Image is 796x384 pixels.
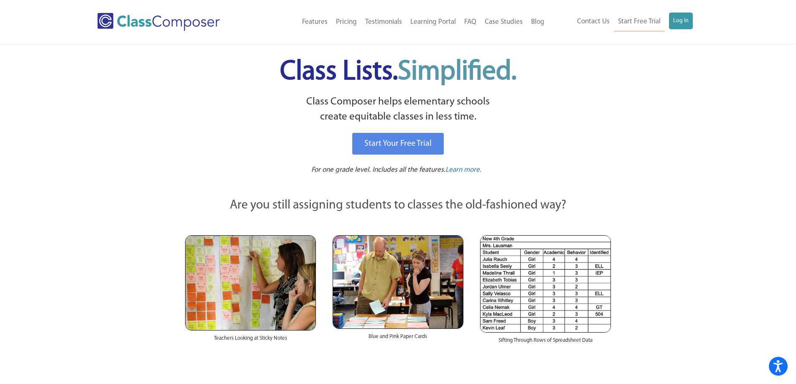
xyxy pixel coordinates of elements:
[460,13,481,31] a: FAQ
[406,13,460,31] a: Learning Portal
[669,13,693,29] a: Log In
[398,58,516,86] span: Simplified.
[445,166,481,173] span: Learn more.
[573,13,614,31] a: Contact Us
[445,165,481,175] a: Learn more.
[480,235,611,333] img: Spreadsheets
[298,13,332,31] a: Features
[185,196,611,215] p: Are you still assigning students to classes the old-fashioned way?
[185,235,316,331] img: Teachers Looking at Sticky Notes
[333,329,463,349] div: Blue and Pink Paper Cards
[481,13,527,31] a: Case Studies
[97,13,220,31] img: Class Composer
[311,166,445,173] span: For one grade level. Includes all the features.
[280,58,516,86] span: Class Lists.
[527,13,549,31] a: Blog
[480,333,611,353] div: Sifting Through Rows of Spreadsheet Data
[364,140,432,148] span: Start Your Free Trial
[333,235,463,328] img: Blue and Pink Paper Cards
[361,13,406,31] a: Testimonials
[184,94,613,125] p: Class Composer helps elementary schools create equitable classes in less time.
[254,13,549,31] nav: Header Menu
[549,13,693,31] nav: Header Menu
[352,133,444,155] a: Start Your Free Trial
[332,13,361,31] a: Pricing
[185,331,316,351] div: Teachers Looking at Sticky Notes
[614,13,665,31] a: Start Free Trial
